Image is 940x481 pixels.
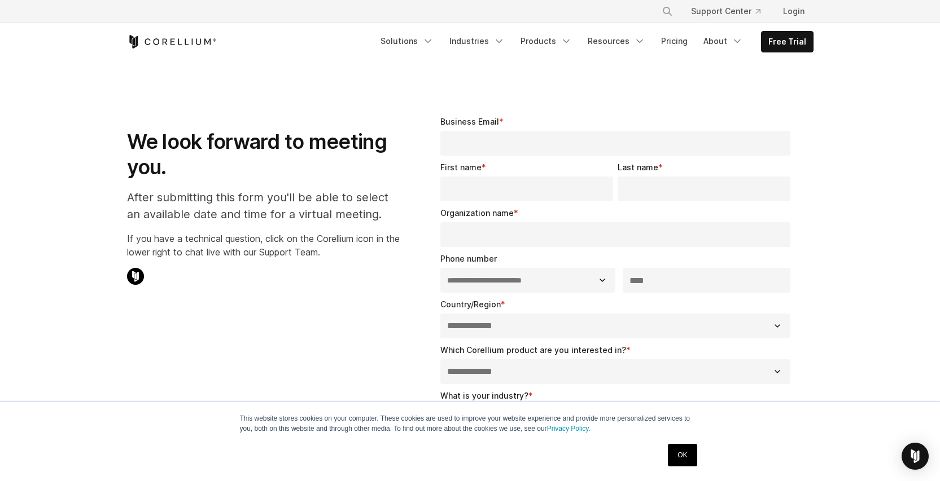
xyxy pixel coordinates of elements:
[648,1,814,21] div: Navigation Menu
[657,1,677,21] button: Search
[440,208,514,218] span: Organization name
[440,117,499,126] span: Business Email
[618,162,658,172] span: Last name
[443,31,511,51] a: Industries
[440,391,528,400] span: What is your industry?
[127,129,400,180] h1: We look forward to meeting you.
[668,444,697,466] a: OK
[440,299,501,309] span: Country/Region
[902,443,929,470] div: Open Intercom Messenger
[774,1,814,21] a: Login
[581,31,652,51] a: Resources
[514,31,579,51] a: Products
[682,1,770,21] a: Support Center
[240,413,701,434] p: This website stores cookies on your computer. These cookies are used to improve your website expe...
[697,31,750,51] a: About
[374,31,814,52] div: Navigation Menu
[127,232,400,259] p: If you have a technical question, click on the Corellium icon in the lower right to chat live wit...
[440,162,482,172] span: First name
[440,345,626,355] span: Which Corellium product are you interested in?
[654,31,694,51] a: Pricing
[762,32,813,52] a: Free Trial
[127,268,144,285] img: Corellium Chat Icon
[127,189,400,223] p: After submitting this form you'll be able to select an available date and time for a virtual meet...
[127,35,217,48] a: Corellium Home
[440,254,497,263] span: Phone number
[374,31,440,51] a: Solutions
[547,425,591,433] a: Privacy Policy.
